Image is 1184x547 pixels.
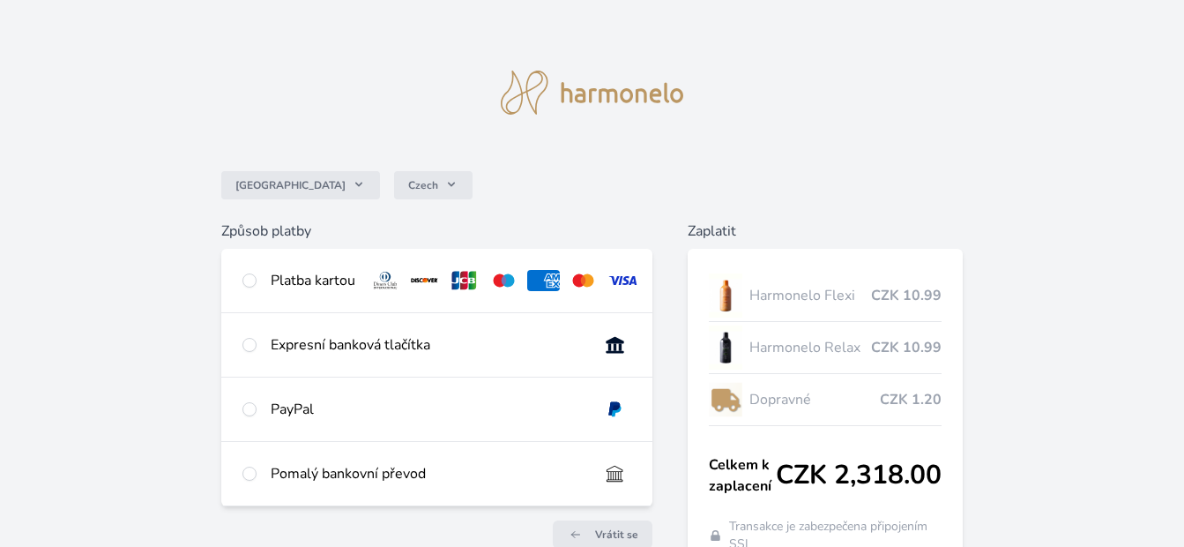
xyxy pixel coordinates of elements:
span: CZK 1.20 [880,389,942,410]
span: [GEOGRAPHIC_DATA] [235,178,346,192]
img: onlineBanking_CZ.svg [599,334,631,356]
img: diners.svg [369,270,402,291]
span: Harmonelo Flexi [749,285,872,306]
div: Pomalý bankovní převod [271,463,585,484]
img: CLEAN_RELAX_se_stinem_x-lo.jpg [709,326,742,370]
button: Czech [394,171,473,199]
img: paypal.svg [599,399,631,420]
img: mc.svg [567,270,599,291]
div: PayPal [271,399,585,420]
img: CLEAN_FLEXI_se_stinem_x-hi_(1)-lo.jpg [709,273,742,318]
img: amex.svg [527,270,560,291]
span: Vrátit se [595,528,638,542]
div: Platba kartou [271,270,355,291]
span: Dopravné [749,389,881,410]
span: Harmonelo Relax [749,337,872,358]
span: Celkem k zaplacení [709,454,777,497]
h6: Zaplatit [688,221,964,242]
img: discover.svg [408,270,441,291]
img: bankTransfer_IBAN.svg [599,463,631,484]
img: delivery-lo.png [709,378,742,422]
span: CZK 10.99 [871,337,942,358]
span: Czech [408,178,438,192]
span: CZK 2,318.00 [776,460,942,491]
div: Expresní banková tlačítka [271,334,585,356]
img: logo.svg [501,71,684,115]
img: visa.svg [607,270,639,291]
span: CZK 10.99 [871,285,942,306]
h6: Způsob platby [221,221,652,242]
button: [GEOGRAPHIC_DATA] [221,171,380,199]
img: jcb.svg [448,270,480,291]
img: maestro.svg [488,270,520,291]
